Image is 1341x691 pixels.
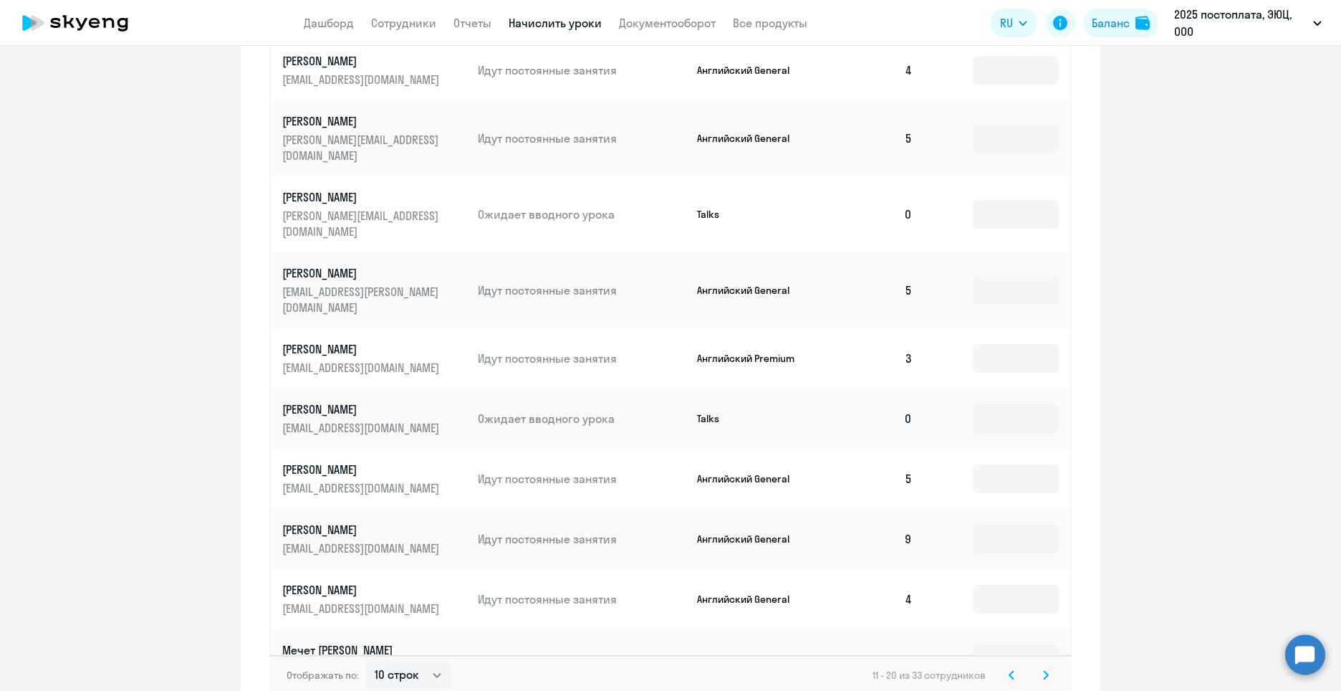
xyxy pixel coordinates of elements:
[619,16,716,30] a: Документооборот
[282,265,466,315] a: [PERSON_NAME][EMAIL_ADDRESS][PERSON_NAME][DOMAIN_NAME]
[824,328,924,389] td: 3
[697,412,804,425] p: Talks
[478,130,686,146] p: Идут постоянные занятия
[1092,14,1130,32] div: Баланс
[282,582,466,616] a: [PERSON_NAME][EMAIL_ADDRESS][DOMAIN_NAME]
[282,189,466,239] a: [PERSON_NAME][PERSON_NAME][EMAIL_ADDRESS][DOMAIN_NAME]
[282,522,466,556] a: [PERSON_NAME][EMAIL_ADDRESS][DOMAIN_NAME]
[824,569,924,629] td: 4
[733,16,807,30] a: Все продукты
[282,522,443,538] p: [PERSON_NAME]
[824,40,924,100] td: 4
[824,509,924,569] td: 9
[697,132,804,145] p: Английский General
[1083,9,1158,37] button: Балансbalance
[282,582,443,598] p: [PERSON_NAME]
[282,401,443,417] p: [PERSON_NAME]
[478,62,686,78] p: Идут постоянные занятия
[697,593,804,606] p: Английский General
[697,352,804,365] p: Английский Premium
[282,265,443,281] p: [PERSON_NAME]
[824,389,924,449] td: 0
[1167,6,1329,40] button: 2025 постоплата, ЭЮЦ, ООО
[1000,14,1013,32] span: RU
[990,9,1037,37] button: RU
[1174,6,1307,40] p: 2025 постоплата, ЭЮЦ, ООО
[478,351,686,366] p: Идут постоянные занятия
[282,462,466,496] a: [PERSON_NAME][EMAIL_ADDRESS][DOMAIN_NAME]
[697,533,804,545] p: Английский General
[282,53,466,87] a: [PERSON_NAME][EMAIL_ADDRESS][DOMAIN_NAME]
[282,420,443,436] p: [EMAIL_ADDRESS][DOMAIN_NAME]
[282,53,443,69] p: [PERSON_NAME]
[478,411,686,426] p: Ожидает вводного урока
[478,471,686,487] p: Идут постоянные занятия
[824,252,924,328] td: 5
[478,206,686,222] p: Ожидает вводного урока
[873,669,986,682] span: 11 - 20 из 33 сотрудников
[282,208,443,239] p: [PERSON_NAME][EMAIL_ADDRESS][DOMAIN_NAME]
[371,16,436,30] a: Сотрудники
[282,113,466,163] a: [PERSON_NAME][PERSON_NAME][EMAIL_ADDRESS][DOMAIN_NAME]
[478,282,686,298] p: Идут постоянные занятия
[282,284,443,315] p: [EMAIL_ADDRESS][PERSON_NAME][DOMAIN_NAME]
[282,341,443,357] p: [PERSON_NAME]
[282,601,443,616] p: [EMAIL_ADDRESS][DOMAIN_NAME]
[697,64,804,77] p: Английский General
[304,16,354,30] a: Дашборд
[824,449,924,509] td: 5
[697,653,804,666] p: Английский General
[287,669,359,682] span: Отображать по:
[697,208,804,221] p: Talks
[697,284,804,297] p: Английский General
[697,472,804,485] p: Английский General
[453,16,491,30] a: Отчеты
[509,16,602,30] a: Начислить уроки
[282,72,443,87] p: [EMAIL_ADDRESS][DOMAIN_NAME]
[824,176,924,252] td: 0
[282,341,466,376] a: [PERSON_NAME][EMAIL_ADDRESS][DOMAIN_NAME]
[282,642,466,677] a: Мечет [PERSON_NAME][EMAIL_ADDRESS][DOMAIN_NAME]
[824,629,924,690] td: 4
[282,360,443,376] p: [EMAIL_ADDRESS][DOMAIN_NAME]
[282,113,443,129] p: [PERSON_NAME]
[282,462,443,477] p: [PERSON_NAME]
[282,540,443,556] p: [EMAIL_ADDRESS][DOMAIN_NAME]
[478,652,686,667] p: Идут постоянные занятия
[1135,16,1150,30] img: balance
[282,480,443,496] p: [EMAIL_ADDRESS][DOMAIN_NAME]
[478,591,686,607] p: Идут постоянные занятия
[282,401,466,436] a: [PERSON_NAME][EMAIL_ADDRESS][DOMAIN_NAME]
[824,100,924,176] td: 5
[478,531,686,547] p: Идут постоянные занятия
[282,132,443,163] p: [PERSON_NAME][EMAIL_ADDRESS][DOMAIN_NAME]
[282,189,443,205] p: [PERSON_NAME]
[282,642,443,658] p: Мечет [PERSON_NAME]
